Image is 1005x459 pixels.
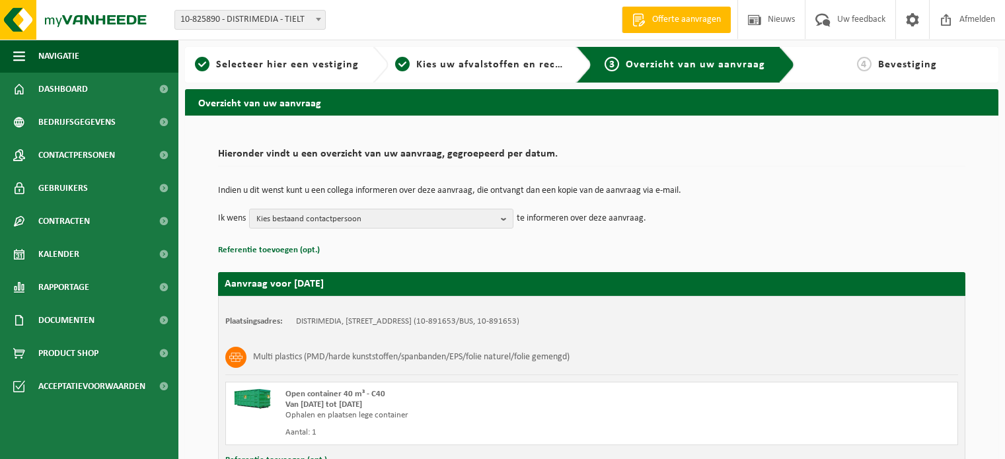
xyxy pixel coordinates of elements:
[218,242,320,259] button: Referentie toevoegen (opt.)
[218,209,246,229] p: Ik wens
[38,73,88,106] span: Dashboard
[38,106,116,139] span: Bedrijfsgegevens
[192,57,362,73] a: 1Selecteer hier een vestiging
[649,13,724,26] span: Offerte aanvragen
[256,209,496,229] span: Kies bestaand contactpersoon
[38,205,90,238] span: Contracten
[38,337,98,370] span: Product Shop
[38,139,115,172] span: Contactpersonen
[225,279,324,289] strong: Aanvraag voor [DATE]
[174,10,326,30] span: 10-825890 - DISTRIMEDIA - TIELT
[395,57,410,71] span: 2
[195,57,209,71] span: 1
[622,7,731,33] a: Offerte aanvragen
[857,57,872,71] span: 4
[285,410,645,421] div: Ophalen en plaatsen lege container
[38,271,89,304] span: Rapportage
[285,390,385,398] span: Open container 40 m³ - C40
[38,238,79,271] span: Kalender
[175,11,325,29] span: 10-825890 - DISTRIMEDIA - TIELT
[296,316,519,327] td: DISTRIMEDIA, [STREET_ADDRESS] (10-891653/BUS, 10-891653)
[216,59,359,70] span: Selecteer hier een vestiging
[38,172,88,205] span: Gebruikers
[605,57,619,71] span: 3
[225,317,283,326] strong: Plaatsingsadres:
[253,347,570,368] h3: Multi plastics (PMD/harde kunststoffen/spanbanden/EPS/folie naturel/folie gemengd)
[38,304,94,337] span: Documenten
[233,389,272,409] img: HK-XC-40-GN-00.png
[416,59,598,70] span: Kies uw afvalstoffen en recipiënten
[626,59,765,70] span: Overzicht van uw aanvraag
[38,370,145,403] span: Acceptatievoorwaarden
[249,209,513,229] button: Kies bestaand contactpersoon
[395,57,566,73] a: 2Kies uw afvalstoffen en recipiënten
[517,209,646,229] p: te informeren over deze aanvraag.
[285,427,645,438] div: Aantal: 1
[218,149,965,166] h2: Hieronder vindt u een overzicht van uw aanvraag, gegroepeerd per datum.
[285,400,362,409] strong: Van [DATE] tot [DATE]
[878,59,937,70] span: Bevestiging
[185,89,998,115] h2: Overzicht van uw aanvraag
[38,40,79,73] span: Navigatie
[218,186,965,195] p: Indien u dit wenst kunt u een collega informeren over deze aanvraag, die ontvangt dan een kopie v...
